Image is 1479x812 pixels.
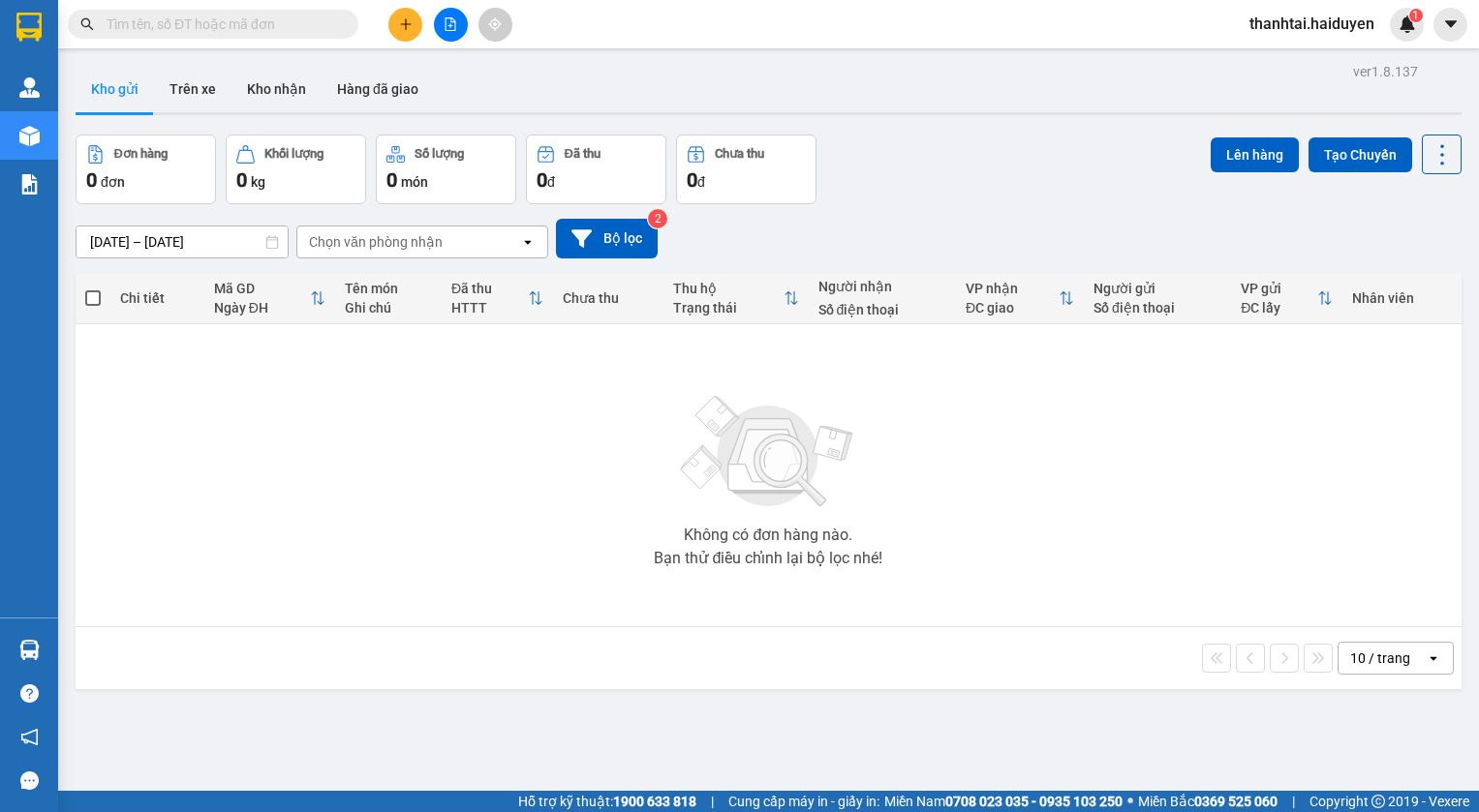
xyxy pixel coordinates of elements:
[451,281,528,296] div: Đã thu
[20,684,39,703] span: question-circle
[114,147,168,161] div: Đơn hàng
[684,527,852,543] div: Không có đơn hàng nào.
[676,135,817,204] button: Chưa thu0đ
[1409,9,1423,22] sup: 1
[556,219,658,258] button: Bộ lọc
[309,232,443,252] div: Chọn văn phòng nhận
[648,209,667,228] sup: 2
[154,66,231,112] button: Trên xe
[401,174,428,190] span: món
[399,17,413,31] span: plus
[16,13,42,42] img: logo-vxr
[1352,290,1452,306] div: Nhân viên
[1309,137,1412,172] button: Tạo Chuyến
[1241,281,1316,296] div: VP gửi
[451,300,528,316] div: HTTT
[1350,648,1410,668] div: 10 / trang
[1211,137,1299,172] button: Lên hàng
[547,174,555,190] span: đ
[1138,791,1278,812] span: Miền Bắc
[1412,9,1419,22] span: 1
[537,168,547,192] span: 0
[654,551,882,566] div: Bạn thử điều chỉnh lại bộ lọc nhé!
[1094,281,1221,296] div: Người gửi
[1442,15,1460,33] span: caret-down
[214,300,310,316] div: Ngày ĐH
[1292,791,1295,812] span: |
[697,174,705,190] span: đ
[204,273,335,324] th: Toggle SortBy
[86,168,97,192] span: 0
[1231,273,1341,324] th: Toggle SortBy
[956,273,1084,324] th: Toggle SortBy
[322,66,434,112] button: Hàng đã giao
[565,147,601,161] div: Đã thu
[818,302,946,317] div: Số điện thoại
[1371,795,1385,808] span: copyright
[76,66,154,112] button: Kho gửi
[231,66,322,112] button: Kho nhận
[520,234,536,250] svg: open
[1234,12,1390,36] span: thanhtai.haiduyen
[671,384,865,520] img: svg+xml;base64,PHN2ZyBjbGFzcz0ibGlzdC1wbHVnX19zdmciIHhtbG5zPSJodHRwOi8vd3d3LnczLm9yZy8yMDAwL3N2Zy...
[444,17,457,31] span: file-add
[687,168,697,192] span: 0
[236,168,247,192] span: 0
[226,135,366,204] button: Khối lượng0kg
[526,135,666,204] button: Đã thu0đ
[673,300,784,316] div: Trạng thái
[264,147,324,161] div: Khối lượng
[101,174,125,190] span: đơn
[1433,8,1467,42] button: caret-down
[966,281,1059,296] div: VP nhận
[376,135,516,204] button: Số lượng0món
[1399,15,1416,33] img: icon-new-feature
[1194,794,1278,809] strong: 0369 525 060
[107,14,335,35] input: Tìm tên, số ĐT hoặc mã đơn
[1241,300,1316,316] div: ĐC lấy
[1353,61,1418,82] div: ver 1.8.137
[388,8,422,42] button: plus
[1094,300,1221,316] div: Số điện thoại
[1127,797,1133,805] span: ⚪️
[728,791,879,812] span: Cung cấp máy in - giấy in:
[663,273,809,324] th: Toggle SortBy
[434,8,468,42] button: file-add
[77,226,288,257] input: Select a date range.
[613,794,696,809] strong: 1900 633 818
[966,300,1059,316] div: ĐC giao
[20,728,39,746] span: notification
[19,640,40,660] img: warehouse-icon
[19,174,40,195] img: solution-icon
[478,8,512,42] button: aim
[818,279,946,294] div: Người nhận
[80,17,94,31] span: search
[251,174,265,190] span: kg
[673,281,784,296] div: Thu hộ
[214,281,310,296] div: Mã GD
[76,135,216,204] button: Đơn hàng0đơn
[518,791,696,812] span: Hỗ trợ kỹ thuật:
[1426,650,1441,666] svg: open
[711,791,714,812] span: |
[715,147,764,161] div: Chưa thu
[345,281,432,296] div: Tên món
[563,290,654,306] div: Chưa thu
[19,77,40,98] img: warehouse-icon
[415,147,464,161] div: Số lượng
[488,17,502,31] span: aim
[884,791,1123,812] span: Miền Nam
[20,771,39,790] span: message
[442,273,553,324] th: Toggle SortBy
[945,794,1123,809] strong: 0708 023 035 - 0935 103 250
[19,126,40,146] img: warehouse-icon
[386,168,397,192] span: 0
[345,300,432,316] div: Ghi chú
[120,290,195,306] div: Chi tiết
